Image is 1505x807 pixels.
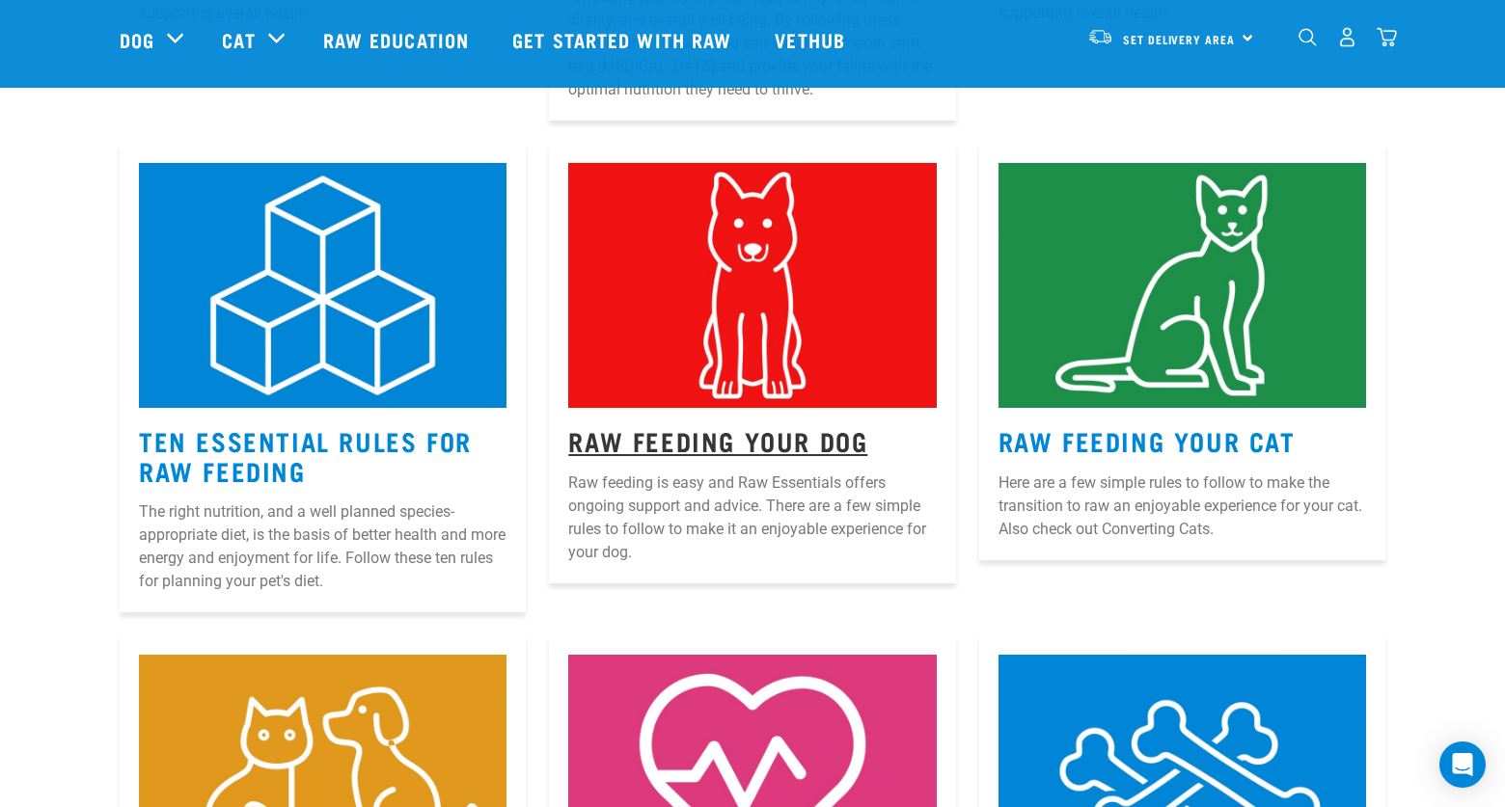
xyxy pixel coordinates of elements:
a: Cat [222,25,255,54]
img: home-icon-1@2x.png [1299,28,1317,46]
a: Raw Feeding Your Dog [568,433,867,447]
img: van-moving.png [1087,28,1113,45]
div: Open Intercom Messenger [1439,741,1486,788]
a: Ten Essential Rules for Raw Feeding [139,433,472,477]
p: Here are a few simple rules to follow to make the transition to raw an enjoyable experience for y... [999,471,1366,541]
a: Vethub [755,1,869,78]
img: 1.jpg [139,163,506,408]
img: home-icon@2x.png [1377,27,1397,47]
a: Raw Feeding Your Cat [999,433,1296,447]
span: Set Delivery Area [1123,36,1235,42]
p: Raw feeding is easy and Raw Essentials offers ongoing support and advice. There are a few simple ... [568,471,936,564]
p: The right nutrition, and a well planned species-appropriate diet, is the basis of better health a... [139,500,506,593]
img: 3.jpg [999,163,1366,408]
img: user.png [1337,27,1357,47]
img: 2.jpg [568,163,936,408]
a: Get started with Raw [493,1,755,78]
a: Raw Education [304,1,493,78]
a: Dog [120,25,154,54]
